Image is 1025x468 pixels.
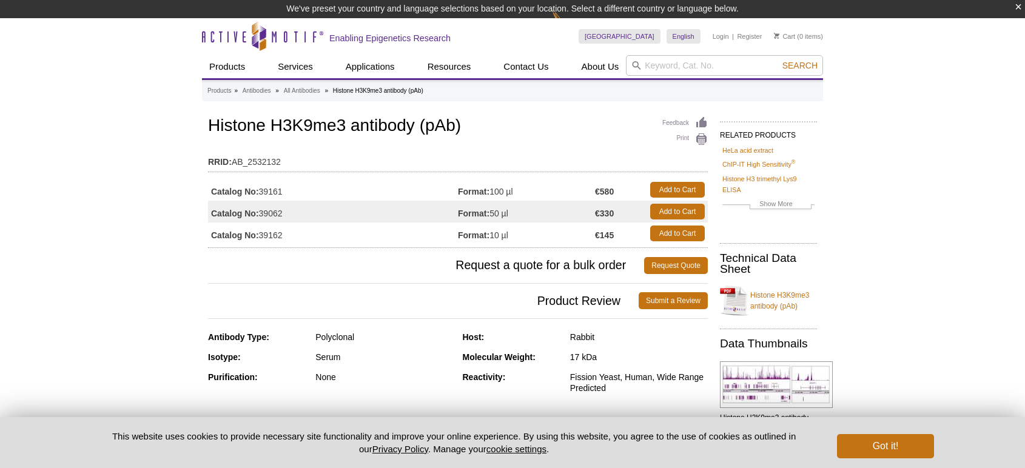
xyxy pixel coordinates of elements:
[243,85,271,96] a: Antibodies
[720,361,833,408] img: Histone H3K9me3 antibody tested by ChIP-Seq.
[202,55,252,78] a: Products
[315,372,453,383] div: None
[234,87,238,94] li: »
[722,145,773,156] a: HeLa acid extract
[208,292,639,309] span: Product Review
[208,116,708,137] h1: Histone H3K9me3 antibody (pAb)
[713,32,729,41] a: Login
[774,32,795,41] a: Cart
[791,159,796,165] sup: ®
[324,87,328,94] li: »
[208,352,241,362] strong: Isotype:
[662,116,708,130] a: Feedback
[315,352,453,363] div: Serum
[458,208,489,219] strong: Format:
[463,372,506,382] strong: Reactivity:
[774,33,779,39] img: Your Cart
[208,222,458,244] td: 39162
[570,352,708,363] div: 17 kDa
[486,444,546,454] button: cookie settings
[329,33,451,44] h2: Enabling Epigenetics Research
[579,29,660,44] a: [GEOGRAPHIC_DATA]
[639,292,708,309] a: Submit a Review
[595,186,614,197] strong: €580
[208,179,458,201] td: 39161
[644,257,708,274] a: Request Quote
[458,186,489,197] strong: Format:
[463,332,485,342] strong: Host:
[463,352,536,362] strong: Molecular Weight:
[496,55,556,78] a: Contact Us
[626,55,823,76] input: Keyword, Cat. No.
[458,201,595,222] td: 50 µl
[722,159,795,170] a: ChIP-IT High Sensitivity®
[720,282,817,319] a: Histone H3K9me3 antibody (pAb)
[650,204,705,219] a: Add to Cart
[271,55,320,78] a: Services
[211,186,259,197] strong: Catalog No:
[458,179,595,201] td: 100 µl
[574,55,627,78] a: About Us
[720,338,817,349] h2: Data Thumbnails
[208,201,458,222] td: 39062
[595,208,614,219] strong: €330
[667,29,701,44] a: English
[208,156,232,167] strong: RRID:
[211,208,259,219] strong: Catalog No:
[722,173,815,195] a: Histone H3 trimethyl Lys9 ELISA
[650,182,705,198] a: Add to Cart
[722,198,815,212] a: Show More
[208,257,644,274] span: Request a quote for a bulk order
[91,430,817,455] p: This website uses cookies to provide necessary site functionality and improve your online experie...
[207,85,231,96] a: Products
[275,87,279,94] li: »
[458,230,489,241] strong: Format:
[650,226,705,241] a: Add to Cart
[552,9,584,38] img: Change Here
[372,444,428,454] a: Privacy Policy
[720,121,817,143] h2: RELATED PRODUCTS
[779,60,821,71] button: Search
[737,32,762,41] a: Register
[208,372,258,382] strong: Purification:
[208,332,269,342] strong: Antibody Type:
[570,332,708,343] div: Rabbit
[211,230,259,241] strong: Catalog No:
[662,133,708,146] a: Print
[837,434,934,458] button: Got it!
[732,29,734,44] li: |
[284,85,320,96] a: All Antibodies
[458,222,595,244] td: 10 µl
[338,55,402,78] a: Applications
[720,253,817,275] h2: Technical Data Sheet
[208,149,708,169] td: AB_2532132
[570,372,708,393] div: Fission Yeast, Human, Wide Range Predicted
[595,230,614,241] strong: €145
[315,332,453,343] div: Polyclonal
[420,55,479,78] a: Resources
[774,29,823,44] li: (0 items)
[720,412,817,456] p: Histone H3K9me3 antibody tested by ChIP-Seq. (Click to enlarge and view details).
[782,61,818,70] span: Search
[333,87,423,94] li: Histone H3K9me3 antibody (pAb)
